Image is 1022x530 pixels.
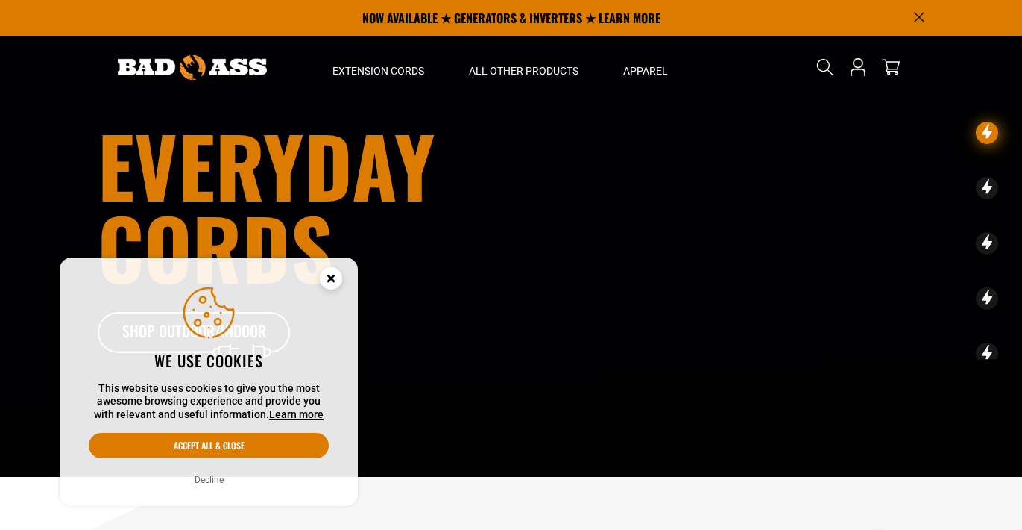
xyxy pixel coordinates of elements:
[813,55,837,79] summary: Search
[190,473,228,487] button: Decline
[98,124,594,288] h1: Everyday cords
[60,258,358,507] aside: Cookie Consent
[118,55,267,80] img: Bad Ass Extension Cords
[89,351,329,370] h2: We use cookies
[89,382,329,422] p: This website uses cookies to give you the most awesome browsing experience and provide you with r...
[310,36,447,99] summary: Extension Cords
[269,408,324,420] a: Learn more
[89,433,329,458] button: Accept all & close
[623,64,668,78] span: Apparel
[601,36,690,99] summary: Apparel
[469,64,578,78] span: All Other Products
[332,64,424,78] span: Extension Cords
[447,36,601,99] summary: All Other Products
